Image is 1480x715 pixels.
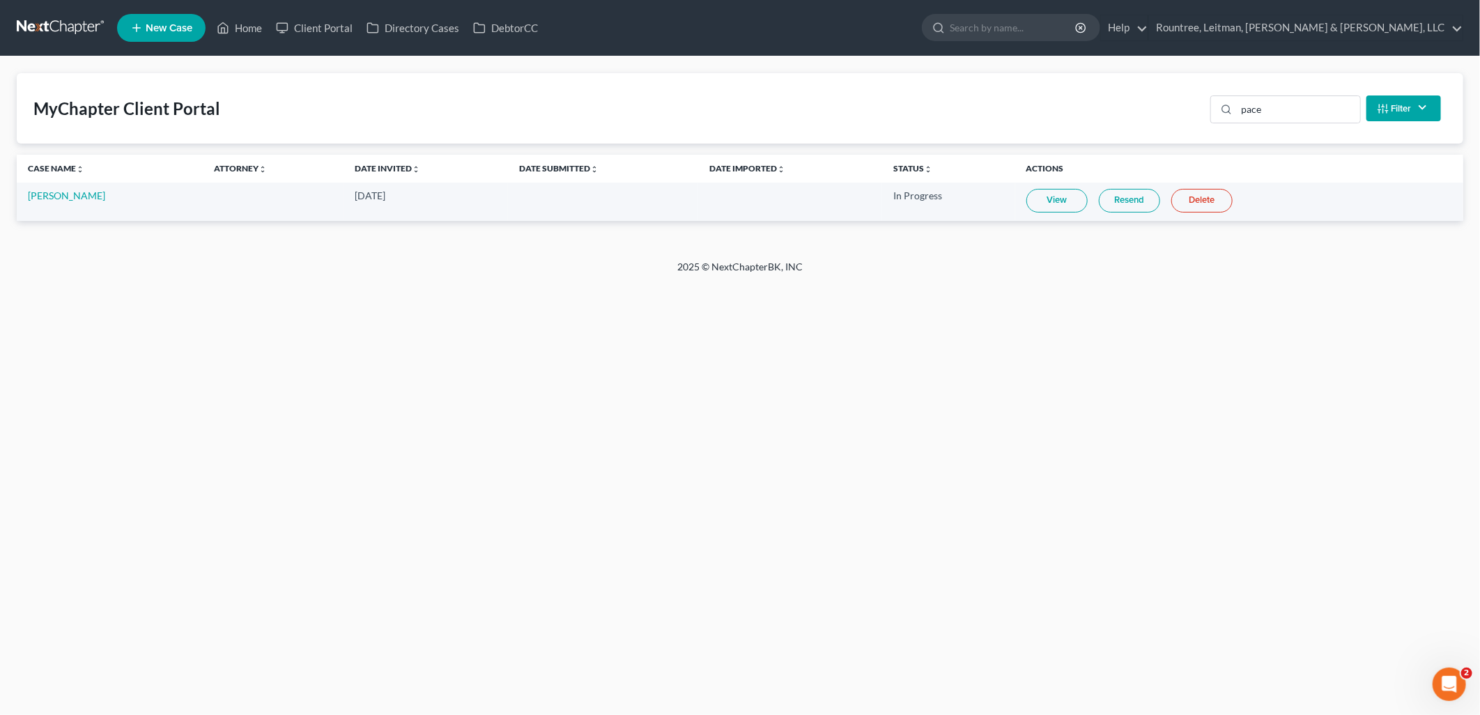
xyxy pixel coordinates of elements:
[709,163,785,174] a: Date Importedunfold_more
[360,15,466,40] a: Directory Cases
[343,260,1137,285] div: 2025 © NextChapterBK, INC
[355,190,385,201] span: [DATE]
[1366,95,1441,121] button: Filter
[28,163,84,174] a: Case Nameunfold_more
[1015,155,1463,183] th: Actions
[777,165,785,174] i: unfold_more
[214,163,267,174] a: Attorneyunfold_more
[882,183,1015,221] td: In Progress
[1026,189,1088,213] a: View
[1099,189,1160,213] a: Resend
[76,165,84,174] i: unfold_more
[590,165,599,174] i: unfold_more
[1101,15,1148,40] a: Help
[1237,96,1360,123] input: Search...
[269,15,360,40] a: Client Portal
[412,165,420,174] i: unfold_more
[146,23,192,33] span: New Case
[1149,15,1463,40] a: Rountree, Leitman, [PERSON_NAME] & [PERSON_NAME], LLC
[1433,668,1466,701] iframe: Intercom live chat
[893,163,932,174] a: Statusunfold_more
[28,190,105,201] a: [PERSON_NAME]
[33,98,220,120] div: MyChapter Client Portal
[466,15,545,40] a: DebtorCC
[355,163,420,174] a: Date Invitedunfold_more
[259,165,267,174] i: unfold_more
[1461,668,1472,679] span: 2
[1171,189,1233,213] a: Delete
[924,165,932,174] i: unfold_more
[210,15,269,40] a: Home
[950,15,1077,40] input: Search by name...
[519,163,599,174] a: Date Submittedunfold_more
